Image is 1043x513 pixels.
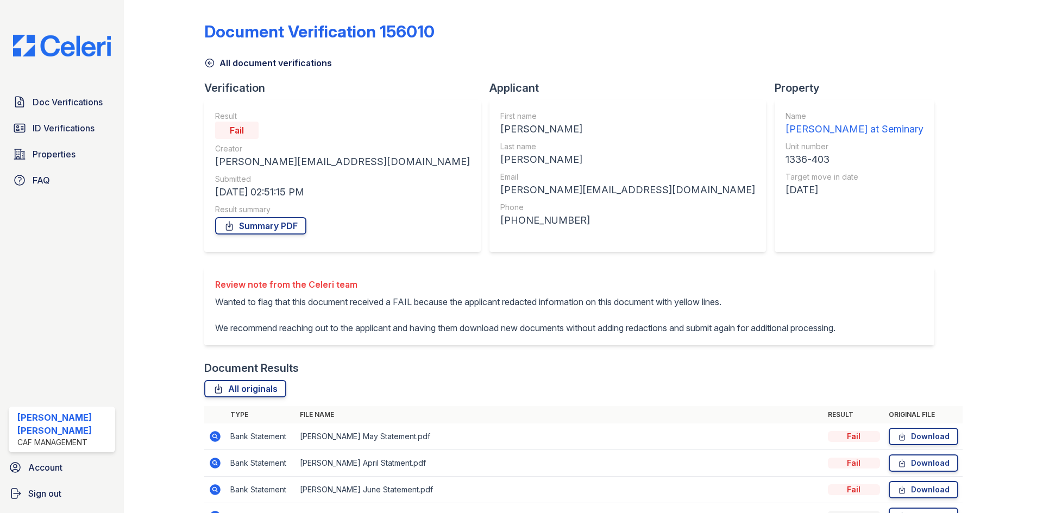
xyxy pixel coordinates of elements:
div: Result [215,111,470,122]
a: FAQ [9,169,115,191]
div: First name [500,111,755,122]
div: Submitted [215,174,470,185]
div: 1336-403 [786,152,923,167]
a: Download [889,481,958,498]
span: Doc Verifications [33,96,103,109]
div: Applicant [489,80,775,96]
a: Name [PERSON_NAME] at Seminary [786,111,923,137]
th: Type [226,406,296,423]
div: Fail [828,484,880,495]
a: Download [889,454,958,472]
div: [PERSON_NAME] [500,152,755,167]
div: Creator [215,143,470,154]
div: Document Results [204,360,299,376]
td: Bank Statement [226,450,296,477]
a: Sign out [4,483,120,504]
div: Target move in date [786,172,923,182]
div: [DATE] 02:51:15 PM [215,185,470,200]
div: Document Verification 156010 [204,22,435,41]
span: Account [28,461,62,474]
p: Wanted to flag that this document received a FAIL because the applicant redacted information on t... [215,295,835,334]
div: Last name [500,141,755,152]
div: Unit number [786,141,923,152]
td: Bank Statement [226,477,296,503]
a: ID Verifications [9,117,115,139]
div: [PERSON_NAME] at Seminary [786,122,923,137]
td: [PERSON_NAME] April Statment.pdf [296,450,824,477]
div: Phone [500,202,755,213]
div: Name [786,111,923,122]
div: Property [775,80,943,96]
th: Result [824,406,884,423]
div: Fail [828,458,880,468]
span: Sign out [28,487,61,500]
a: Properties [9,143,115,165]
img: CE_Logo_Blue-a8612792a0a2168367f1c8372b55b34899dd931a85d93a1a3d3e32e68fde9ad4.png [4,35,120,56]
span: ID Verifications [33,122,95,135]
div: Email [500,172,755,182]
div: CAF Management [17,437,111,448]
span: Properties [33,148,76,161]
a: All originals [204,380,286,397]
div: Result summary [215,204,470,215]
th: File name [296,406,824,423]
td: [PERSON_NAME] June Statement.pdf [296,477,824,503]
a: Download [889,428,958,445]
a: Doc Verifications [9,91,115,113]
a: Summary PDF [215,217,306,235]
div: Review note from the Celeri team [215,278,835,291]
a: All document verifications [204,56,332,69]
div: [PERSON_NAME][EMAIL_ADDRESS][DOMAIN_NAME] [215,154,470,169]
div: Fail [215,122,259,139]
td: Bank Statement [226,423,296,450]
th: Original file [884,406,963,423]
td: [PERSON_NAME] May Statement.pdf [296,423,824,450]
div: [PHONE_NUMBER] [500,213,755,228]
div: [PERSON_NAME][EMAIL_ADDRESS][DOMAIN_NAME] [500,182,755,198]
div: [PERSON_NAME] [500,122,755,137]
div: [PERSON_NAME] [PERSON_NAME] [17,411,111,437]
div: Verification [204,80,489,96]
div: Fail [828,431,880,442]
span: FAQ [33,174,50,187]
a: Account [4,457,120,478]
div: [DATE] [786,182,923,198]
